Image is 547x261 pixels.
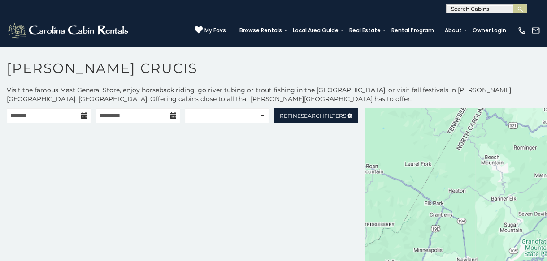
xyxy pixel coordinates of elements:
[280,112,346,119] span: Refine Filters
[288,24,343,37] a: Local Area Guide
[204,26,226,34] span: My Favs
[468,24,511,37] a: Owner Login
[440,24,466,37] a: About
[531,26,540,35] img: mail-regular-white.png
[387,24,438,37] a: Rental Program
[195,26,226,35] a: My Favs
[517,26,526,35] img: phone-regular-white.png
[301,112,324,119] span: Search
[273,108,358,123] a: RefineSearchFilters
[345,24,385,37] a: Real Estate
[235,24,287,37] a: Browse Rentals
[7,21,131,39] img: White-1-2.png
